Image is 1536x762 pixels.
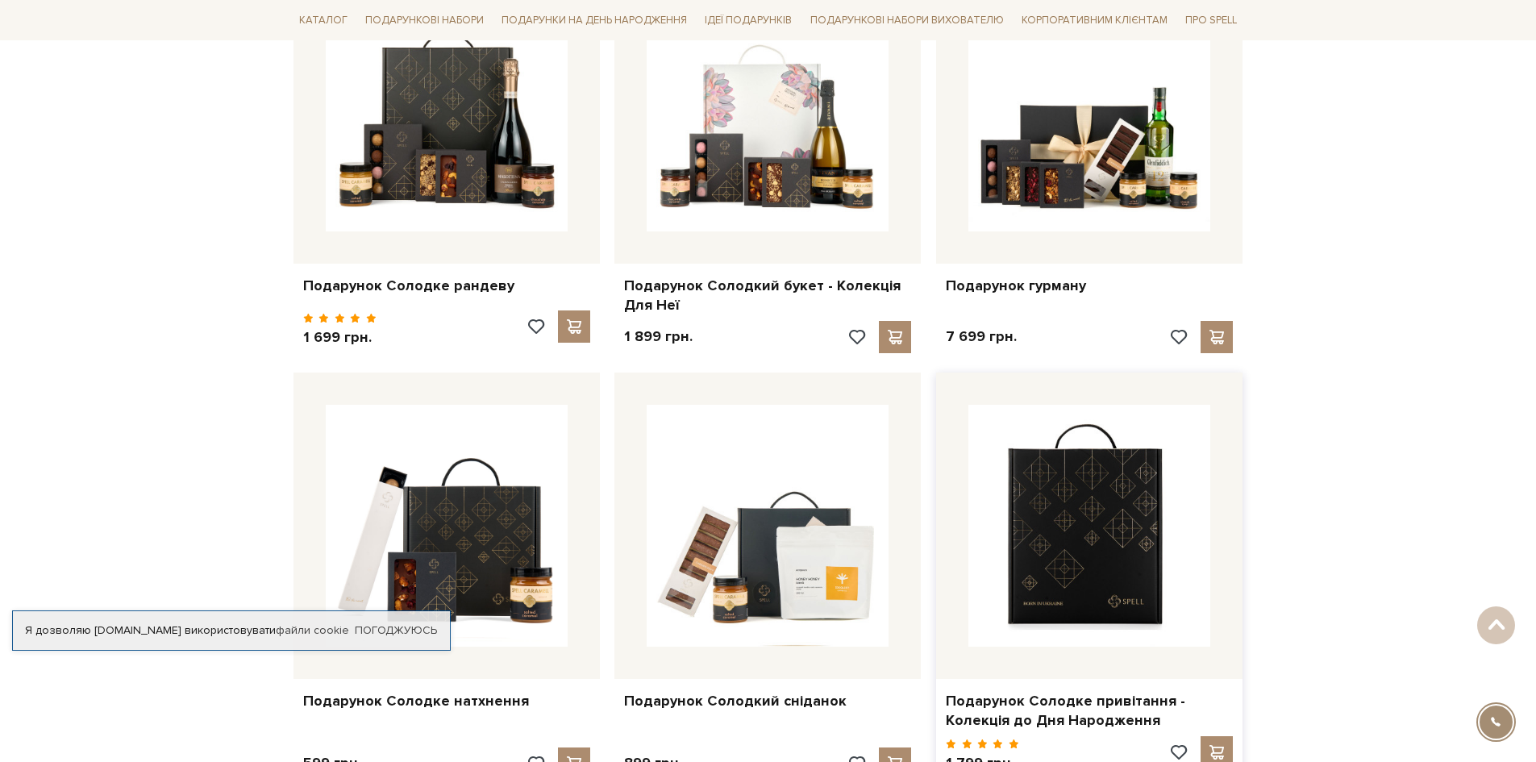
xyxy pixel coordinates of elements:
[804,6,1010,34] a: Подарункові набори вихователю
[1179,8,1243,33] a: Про Spell
[276,623,349,637] a: файли cookie
[946,327,1017,346] p: 7 699 грн.
[303,277,590,295] a: Подарунок Солодке рандеву
[293,8,354,33] a: Каталог
[698,8,798,33] a: Ідеї подарунків
[968,405,1210,647] img: Подарунок Солодке привітання - Колекція до Дня Народження
[355,623,437,638] a: Погоджуюсь
[624,692,911,710] a: Подарунок Солодкий сніданок
[303,692,590,710] a: Подарунок Солодке натхнення
[946,692,1233,730] a: Подарунок Солодке привітання - Колекція до Дня Народження
[946,277,1233,295] a: Подарунок гурману
[303,328,377,347] p: 1 699 грн.
[359,8,490,33] a: Подарункові набори
[495,8,693,33] a: Подарунки на День народження
[1015,6,1174,34] a: Корпоративним клієнтам
[624,327,693,346] p: 1 899 грн.
[624,277,911,314] a: Подарунок Солодкий букет - Колекція Для Неї
[13,623,450,638] div: Я дозволяю [DOMAIN_NAME] використовувати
